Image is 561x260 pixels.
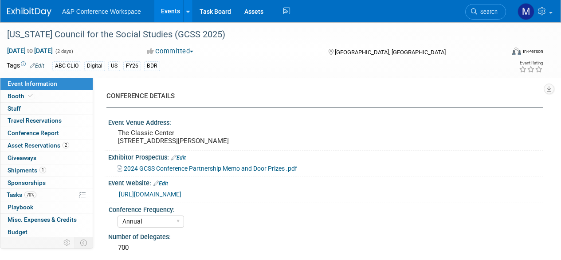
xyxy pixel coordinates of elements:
a: Edit [153,180,168,187]
td: Toggle Event Tabs [75,237,93,248]
span: Asset Reservations [8,142,69,149]
span: 2 [63,142,69,148]
div: [US_STATE] Council for the Social Studies (GCSS 2025) [4,27,498,43]
div: Event Venue Address: [108,116,543,127]
span: Staff [8,105,21,112]
div: Digital [84,61,105,71]
div: Event Format [465,46,543,60]
a: Shipments1 [0,164,93,176]
a: Conference Report [0,127,93,139]
a: Giveaways [0,152,93,164]
span: 1 [39,167,46,173]
div: 700 [115,241,537,255]
pre: The Classic Center [STREET_ADDRESS][PERSON_NAME] [118,129,280,145]
a: [URL][DOMAIN_NAME] [119,191,181,198]
a: Event Information [0,78,93,90]
a: Playbook [0,201,93,213]
span: [GEOGRAPHIC_DATA], [GEOGRAPHIC_DATA] [335,49,446,56]
a: Tasks70% [0,189,93,201]
span: Booth [8,92,35,100]
span: Conference Report [8,129,59,136]
div: Event Website: [108,176,543,188]
a: Booth [0,90,93,102]
span: Search [477,8,498,15]
img: Mark Strong [518,3,534,20]
a: Budget [0,226,93,238]
span: Event Information [8,80,57,87]
div: BDR [144,61,160,71]
span: Giveaways [8,154,36,161]
a: Sponsorships [0,177,93,189]
a: Staff [0,103,93,115]
span: Sponsorships [8,179,46,186]
span: [DATE] [DATE] [7,47,53,55]
img: ExhibitDay [7,8,51,16]
span: 2024 GCSS Conference Partnership Memo and Door Prizes .pdf [124,165,297,172]
td: Personalize Event Tab Strip [59,237,75,248]
div: Number of Delegates: [108,230,543,241]
a: 2024 GCSS Conference Partnership Memo and Door Prizes .pdf [118,165,297,172]
i: Booth reservation complete [28,93,33,98]
span: Travel Reservations [8,117,62,124]
span: (2 days) [55,48,73,54]
div: US [108,61,120,71]
span: to [26,47,34,54]
div: Exhibitor Prospectus: [108,151,543,162]
span: Shipments [8,167,46,174]
a: Edit [171,155,186,161]
div: Event Rating [519,61,543,65]
div: In-Person [522,48,543,55]
div: ABC-CLIO [52,61,81,71]
div: FY26 [123,61,141,71]
img: Format-Inperson.png [512,48,521,55]
span: A&P Conference Workspace [62,8,141,15]
span: Misc. Expenses & Credits [8,216,77,223]
a: Search [465,4,506,20]
a: Edit [30,63,44,69]
td: Tags [7,61,44,71]
span: Tasks [7,191,36,198]
div: Conference Frequency: [109,203,539,214]
a: Misc. Expenses & Credits [0,214,93,226]
span: 70% [24,192,36,198]
span: Budget [8,228,27,236]
div: CONFERENCE DETAILS [106,92,537,101]
span: Playbook [8,204,33,211]
a: Travel Reservations [0,115,93,127]
button: Committed [144,47,197,56]
a: Asset Reservations2 [0,140,93,152]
